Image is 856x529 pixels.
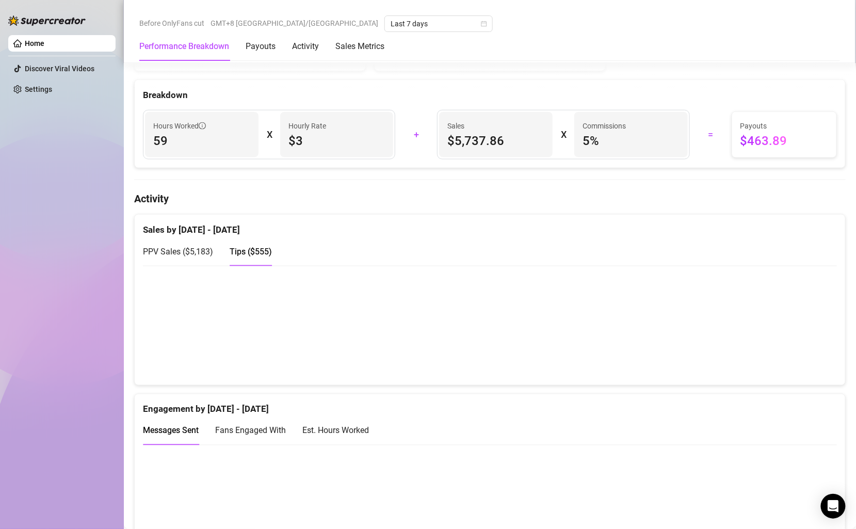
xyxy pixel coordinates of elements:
[447,120,544,132] span: Sales
[246,40,276,53] div: Payouts
[335,40,384,53] div: Sales Metrics
[292,40,319,53] div: Activity
[143,88,837,102] div: Breakdown
[153,120,206,132] span: Hours Worked
[25,39,44,47] a: Home
[139,15,204,31] span: Before OnlyFans cut
[288,120,326,132] article: Hourly Rate
[199,122,206,130] span: info-circle
[740,133,828,149] span: $463.89
[447,133,544,149] span: $5,737.86
[143,426,199,436] span: Messages Sent
[267,126,272,143] div: X
[302,424,369,437] div: Est. Hours Worked
[215,426,286,436] span: Fans Engaged With
[211,15,378,31] span: GMT+8 [GEOGRAPHIC_DATA]/[GEOGRAPHIC_DATA]
[696,126,725,143] div: =
[583,120,626,132] article: Commissions
[740,120,828,132] span: Payouts
[561,126,566,143] div: X
[25,85,52,93] a: Settings
[391,16,487,31] span: Last 7 days
[401,126,431,143] div: +
[583,133,680,149] span: 5 %
[288,133,385,149] span: $3
[25,65,94,73] a: Discover Viral Videos
[821,494,846,519] div: Open Intercom Messenger
[139,40,229,53] div: Performance Breakdown
[143,215,837,237] div: Sales by [DATE] - [DATE]
[153,133,250,149] span: 59
[230,247,272,257] span: Tips ( $555 )
[8,15,86,26] img: logo-BBDzfeDw.svg
[143,394,837,416] div: Engagement by [DATE] - [DATE]
[134,191,846,206] h4: Activity
[143,247,213,257] span: PPV Sales ( $5,183 )
[481,21,487,27] span: calendar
